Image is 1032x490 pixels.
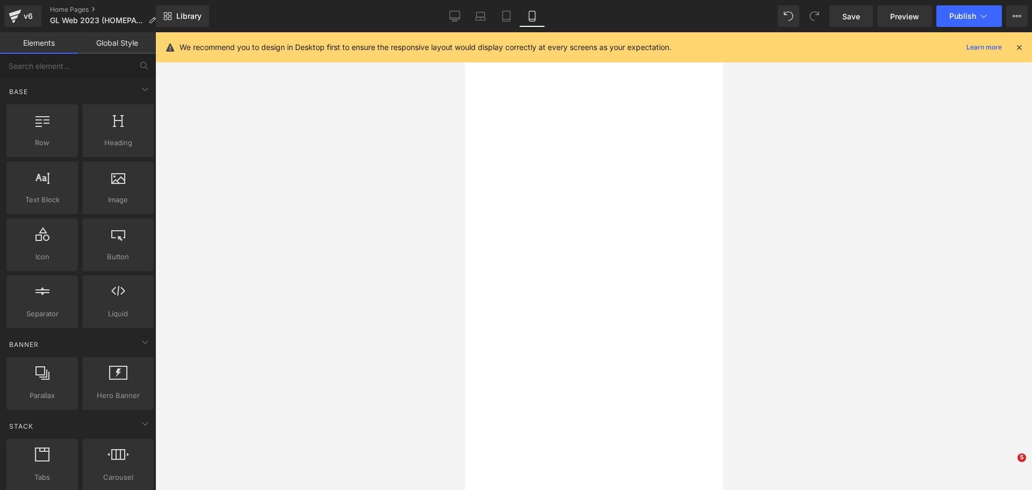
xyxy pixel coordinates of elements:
[10,472,75,483] span: Tabs
[85,308,150,319] span: Liquid
[10,390,75,401] span: Parallax
[10,308,75,319] span: Separator
[176,11,202,21] span: Library
[85,194,150,205] span: Image
[936,5,1002,27] button: Publish
[804,5,825,27] button: Redo
[842,11,860,22] span: Save
[10,137,75,148] span: Row
[85,251,150,262] span: Button
[85,390,150,401] span: Hero Banner
[85,137,150,148] span: Heading
[156,5,209,27] a: New Library
[778,5,799,27] button: Undo
[890,11,919,22] span: Preview
[1006,5,1028,27] button: More
[8,421,34,431] span: Stack
[4,5,41,27] a: v6
[493,5,519,27] a: Tablet
[949,12,976,20] span: Publish
[1017,453,1026,462] span: 5
[180,41,671,53] p: We recommend you to design in Desktop first to ensure the responsive layout would display correct...
[10,251,75,262] span: Icon
[50,5,164,14] a: Home Pages
[85,472,150,483] span: Carousel
[962,41,1006,54] a: Learn more
[8,339,40,350] span: Banner
[10,194,75,205] span: Text Block
[519,5,545,27] a: Mobile
[877,5,932,27] a: Preview
[468,5,493,27] a: Laptop
[995,453,1021,479] iframe: Intercom live chat
[8,87,29,97] span: Base
[442,5,468,27] a: Desktop
[50,16,144,25] span: GL Web 2023 (HOMEPAGE)
[78,32,156,54] a: Global Style
[21,9,35,23] div: v6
